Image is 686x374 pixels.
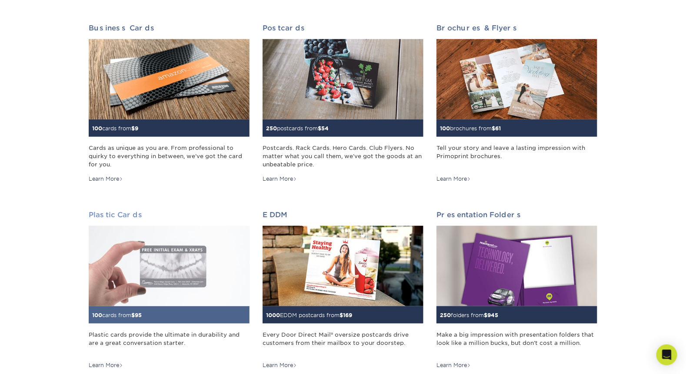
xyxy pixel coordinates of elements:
[266,125,329,132] small: postcards from
[92,312,142,318] small: cards from
[492,125,495,132] span: $
[89,144,250,169] div: Cards as unique as you are. From professional to quirky to everything in between, we've got the c...
[440,125,501,132] small: brochures from
[131,125,135,132] span: $
[89,331,250,356] div: Plastic cards provide the ultimate in durability and are a great conversation starter.
[436,226,597,306] img: Presentation Folders
[2,348,74,371] iframe: Google Customer Reviews
[92,125,138,132] small: cards from
[263,24,423,32] h2: Postcards
[89,361,123,369] div: Learn More
[436,144,597,169] div: Tell your story and leave a lasting impression with Primoprint brochures.
[92,125,102,132] span: 100
[89,24,250,183] a: Business Cards 100cards from$9 Cards as unique as you are. From professional to quirky to everyth...
[266,312,280,318] span: 1000
[440,312,451,318] span: 250
[263,361,297,369] div: Learn More
[263,211,423,219] h2: EDDM
[487,312,498,318] span: 945
[436,211,597,370] a: Presentation Folders 250folders from$945 Make a big impression with presentation folders that loo...
[135,312,142,318] span: 95
[484,312,487,318] span: $
[321,125,329,132] span: 54
[340,312,343,318] span: $
[440,312,498,318] small: folders from
[263,175,297,183] div: Learn More
[263,144,423,169] div: Postcards. Rack Cards. Hero Cards. Club Flyers. No matter what you call them, we've got the goods...
[343,312,352,318] span: 169
[318,125,321,132] span: $
[263,24,423,183] a: Postcards 250postcards from$54 Postcards. Rack Cards. Hero Cards. Club Flyers. No matter what you...
[440,125,450,132] span: 100
[436,211,597,219] h2: Presentation Folders
[656,344,677,365] div: Open Intercom Messenger
[436,24,597,183] a: Brochures & Flyers 100brochures from$61 Tell your story and leave a lasting impression with Primo...
[266,125,277,132] span: 250
[89,39,250,119] img: Business Cards
[263,226,423,306] img: EDDM
[436,39,597,119] img: Brochures & Flyers
[89,226,250,306] img: Plastic Cards
[263,39,423,119] img: Postcards
[131,312,135,318] span: $
[263,331,423,356] div: Every Door Direct Mail® oversize postcards drive customers from their mailbox to your doorstep.
[92,312,102,318] span: 100
[436,24,597,32] h2: Brochures & Flyers
[436,361,471,369] div: Learn More
[263,211,423,370] a: EDDM 1000EDDM postcards from$169 Every Door Direct Mail® oversize postcards drive customers from ...
[495,125,501,132] span: 61
[135,125,138,132] span: 9
[436,331,597,356] div: Make a big impression with presentation folders that look like a million bucks, but don't cost a ...
[89,211,250,370] a: Plastic Cards 100cards from$95 Plastic cards provide the ultimate in durability and are a great c...
[89,211,250,219] h2: Plastic Cards
[89,24,250,32] h2: Business Cards
[266,312,352,318] small: EDDM postcards from
[436,175,471,183] div: Learn More
[89,175,123,183] div: Learn More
